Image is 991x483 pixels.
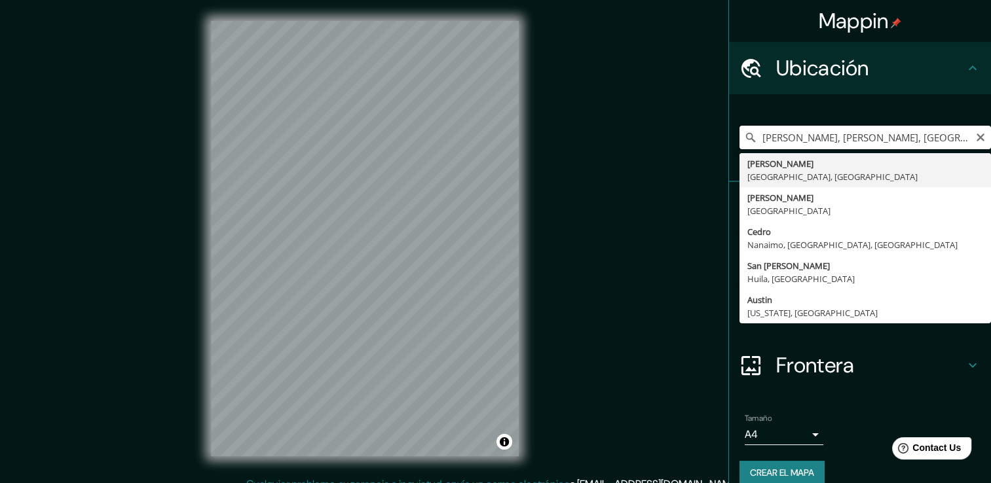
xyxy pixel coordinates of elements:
div: Austin [747,293,983,306]
h4: Ubicación [776,55,965,81]
div: Estilo [729,234,991,287]
div: [GEOGRAPHIC_DATA], [GEOGRAPHIC_DATA] [747,170,983,183]
input: Elige tu ciudad o área [739,126,991,149]
div: Huila, [GEOGRAPHIC_DATA] [747,272,983,285]
label: Tamaño [745,413,772,424]
div: Diseño [729,287,991,339]
div: Frontera [729,339,991,391]
div: Cedro [747,225,983,238]
h4: Frontera [776,352,965,378]
button: Claro [975,130,986,143]
button: Alternar atribución [496,434,512,450]
div: Ubicación [729,42,991,94]
font: Mappin [819,7,889,35]
div: [US_STATE], [GEOGRAPHIC_DATA] [747,306,983,319]
iframe: Help widget launcher [874,432,977,469]
h4: Diseño [776,300,965,326]
div: [PERSON_NAME] [747,157,983,170]
div: San [PERSON_NAME] [747,259,983,272]
div: Nanaimo, [GEOGRAPHIC_DATA], [GEOGRAPHIC_DATA] [747,238,983,251]
canvas: Mapa [211,21,519,456]
font: Crear el mapa [750,465,814,481]
div: [PERSON_NAME] [747,191,983,204]
div: Pines [729,182,991,234]
div: [GEOGRAPHIC_DATA] [747,204,983,217]
div: A4 [745,424,823,445]
img: pin-icon.png [891,18,901,28]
